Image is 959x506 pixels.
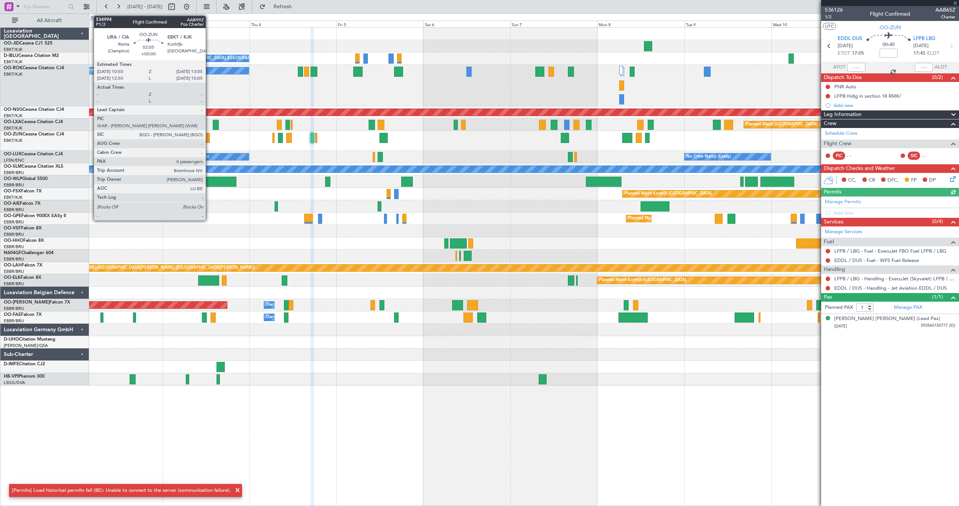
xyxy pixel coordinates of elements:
[4,132,64,137] a: OO-ZUNCessna Citation CJ4
[4,214,66,218] a: OO-GPEFalcon 900EX EASy II
[4,251,54,255] a: N604GFChallenger 604
[4,201,40,206] a: OO-AIEFalcon 7X
[4,238,23,243] span: OO-HHO
[256,1,301,13] button: Refresh
[4,362,19,366] span: D-IMFE
[684,21,771,27] div: Tue 9
[935,14,955,20] span: Charter
[4,177,48,181] a: OO-WLPGlobal 5500
[4,177,22,181] span: OO-WLP
[4,374,18,379] span: HB-VPI
[935,64,947,71] span: ALDT
[4,313,42,317] a: OO-FAEFalcon 7X
[76,21,163,27] div: Tue 2
[824,73,862,82] span: Dispatch To-Dos
[4,201,20,206] span: OO-AIE
[4,300,70,305] a: OO-[PERSON_NAME]Falcon 7X
[4,380,25,385] a: LSGG/GVA
[834,257,919,263] a: EDDL / DUS - Fuel - WFS Fuel Release
[19,18,79,23] span: All Aircraft
[4,113,22,119] a: EBKT/KJK
[932,73,943,81] span: (0/2)
[4,152,21,156] span: OO-LUX
[4,337,55,342] a: D-IJHOCitation Mustang
[23,1,66,12] input: Trip Number
[847,152,864,159] div: - -
[4,374,45,379] a: HB-VPIPhenom 300
[4,66,64,70] a: OO-ROKCessna Citation CJ4
[510,21,597,27] div: Sun 7
[164,53,290,64] div: No Crew [GEOGRAPHIC_DATA] ([GEOGRAPHIC_DATA] National)
[825,130,857,137] a: Schedule Crew
[932,293,943,301] span: (1/1)
[834,102,955,109] div: Add new
[824,238,834,246] span: Fuel
[4,251,21,255] span: N604GF
[4,313,21,317] span: OO-FAE
[4,318,24,324] a: EBBR/BRU
[887,177,899,184] span: DFC,
[838,42,853,50] span: [DATE]
[4,158,24,163] a: LFSN/ENC
[4,269,24,274] a: EBBR/BRU
[4,256,24,262] a: EBBR/BRU
[4,41,52,46] a: OO-JIDCessna CJ1 525
[824,110,862,119] span: Leg Information
[4,189,42,193] a: OO-FSXFalcon 7X
[4,71,22,77] a: EBKT/KJK
[4,195,22,200] a: EBKT/KJK
[599,275,686,286] div: Planned Maint Kortrijk-[GEOGRAPHIC_DATA]
[4,232,24,237] a: EBBR/BRU
[824,140,851,148] span: Flight Crew
[4,238,44,243] a: OO-HHOFalcon 8X
[624,188,712,199] div: Planned Maint Kortrijk-[GEOGRAPHIC_DATA]
[4,281,24,287] a: EBBR/BRU
[4,132,22,137] span: OO-ZUN
[4,306,24,311] a: EBBR/BRU
[4,138,22,143] a: EBKT/KJK
[164,151,209,162] div: No Crew Nancy (Essey)
[423,21,510,27] div: Sat 6
[4,275,41,280] a: OO-ELKFalcon 8X
[824,293,832,302] span: Pax
[4,207,24,213] a: EBBR/BRU
[825,228,862,236] a: Manage Services
[922,152,939,159] div: - -
[927,50,939,57] span: ELDT
[4,120,63,124] a: OO-LXACessna Citation CJ4
[833,152,845,160] div: PIC
[4,275,21,280] span: OO-ELK
[824,164,895,173] span: Dispatch Checks and Weather
[825,6,843,14] span: 536126
[834,323,847,329] span: [DATE]
[852,50,864,57] span: 17:05
[869,177,875,184] span: CR
[4,263,22,268] span: OO-LAH
[4,226,21,231] span: OO-VSF
[4,300,49,305] span: OO-[PERSON_NAME]
[266,312,317,323] div: Owner Melsbroek Air Base
[4,41,19,46] span: OO-JID
[771,21,858,27] div: Wed 10
[921,323,955,329] span: 592565150777 (ID)
[336,21,423,27] div: Fri 5
[4,263,42,268] a: OO-LAHFalcon 7X
[34,262,255,274] div: Planned Maint [PERSON_NAME]-[GEOGRAPHIC_DATA][PERSON_NAME] ([GEOGRAPHIC_DATA][PERSON_NAME])
[838,35,862,43] span: EDDL DUS
[834,93,901,99] div: LFPB Hdlg in section 18 RMK/
[834,315,940,323] div: [PERSON_NAME] [PERSON_NAME] (Lead Pax)
[913,35,935,43] span: LFPB LBG
[825,14,843,20] span: 1/2
[911,177,917,184] span: FP
[4,343,48,348] a: [PERSON_NAME]/QSA
[4,362,45,366] a: D-IMFECitation CJ2
[4,226,42,231] a: OO-VSFFalcon 8X
[4,189,21,193] span: OO-FSX
[848,177,856,184] span: CC,
[4,59,22,65] a: EBKT/KJK
[4,219,24,225] a: EBBR/BRU
[4,244,24,250] a: EBBR/BRU
[834,248,946,254] a: LFPB / LBG - Fuel - ExecuJet FBO Fuel LFPB / LBG
[4,47,22,52] a: EBKT/KJK
[4,66,22,70] span: OO-ROK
